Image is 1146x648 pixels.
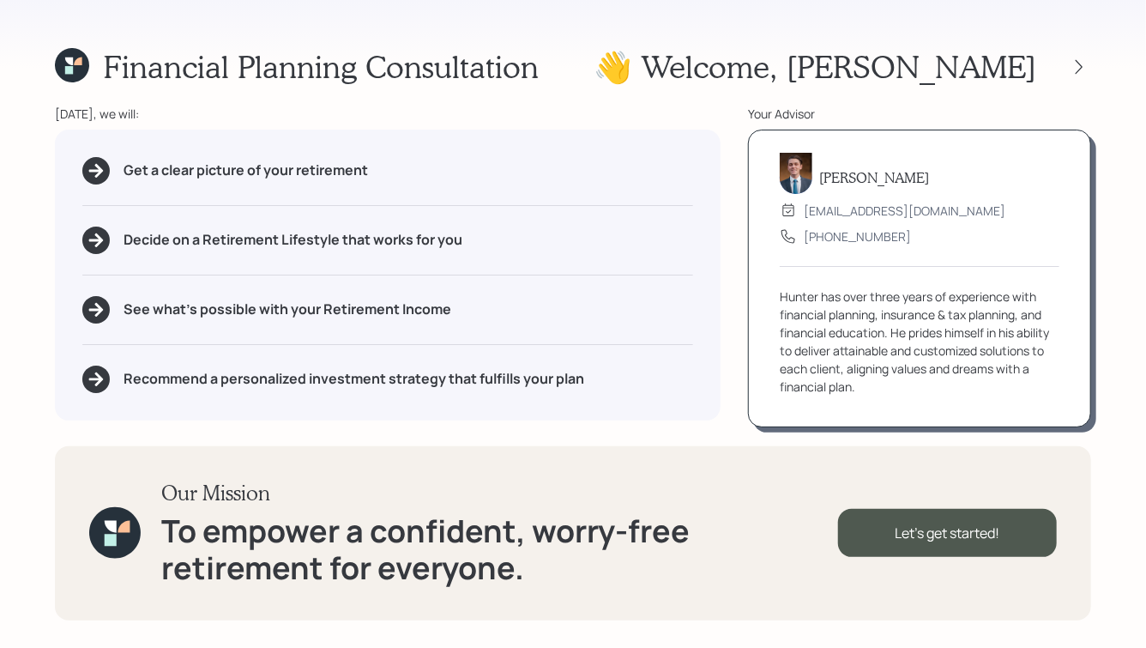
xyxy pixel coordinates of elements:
img: hunter_neumayer.jpg [780,153,812,194]
div: [EMAIL_ADDRESS][DOMAIN_NAME] [804,202,1005,220]
h5: Get a clear picture of your retirement [124,162,368,179]
h3: Our Mission [161,481,838,506]
div: Hunter has over three years of experience with financial planning, insurance & tax planning, and ... [780,288,1059,396]
h5: Decide on a Retirement Lifestyle that works for you [124,232,462,248]
div: [DATE], we will: [55,105,721,123]
div: Your Advisor [748,105,1091,123]
h1: Financial Planning Consultation [103,48,539,85]
h5: See what's possible with your Retirement Income [124,301,451,318]
h5: [PERSON_NAME] [819,169,929,185]
h5: Recommend a personalized investment strategy that fulfills your plan [124,371,584,387]
div: Let's get started! [838,509,1057,557]
h1: 👋 Welcome , [PERSON_NAME] [594,48,1036,85]
div: [PHONE_NUMBER] [804,227,911,245]
h1: To empower a confident, worry-free retirement for everyone. [161,512,838,586]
